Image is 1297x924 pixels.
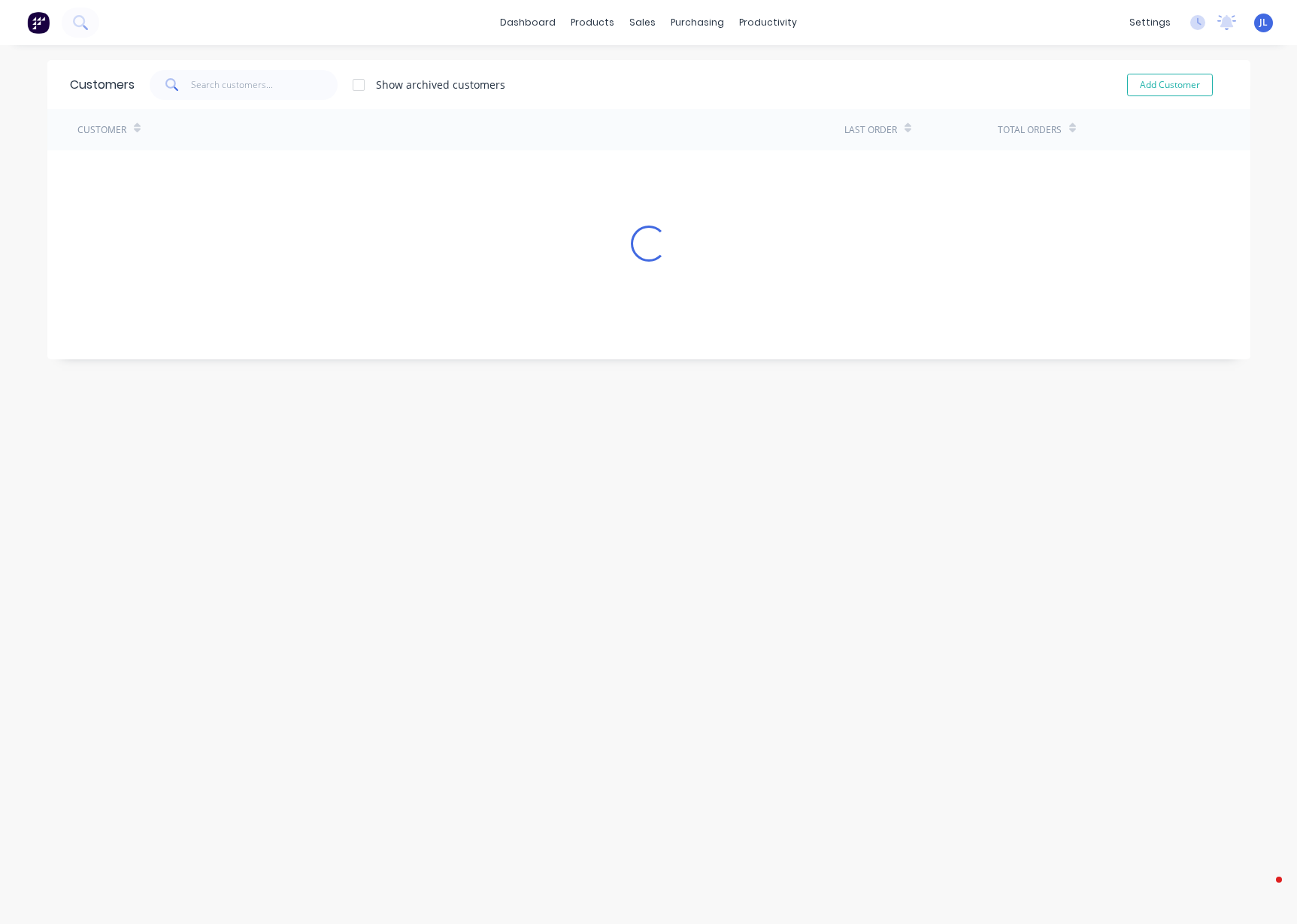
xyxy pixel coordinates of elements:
div: Customers [70,76,135,94]
img: Factory [27,11,50,34]
a: dashboard [492,11,563,34]
div: productivity [732,11,805,34]
div: Customer [77,123,126,137]
div: Last Order [844,123,897,137]
div: purchasing [663,11,732,34]
div: Show archived customers [376,77,505,92]
div: settings [1122,11,1178,34]
input: Search customers... [191,70,338,100]
div: products [563,11,622,34]
iframe: Intercom live chat [1246,873,1282,909]
span: JL [1259,16,1268,29]
div: Total Orders [998,123,1062,137]
button: Add Customer [1127,74,1213,96]
div: sales [622,11,663,34]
